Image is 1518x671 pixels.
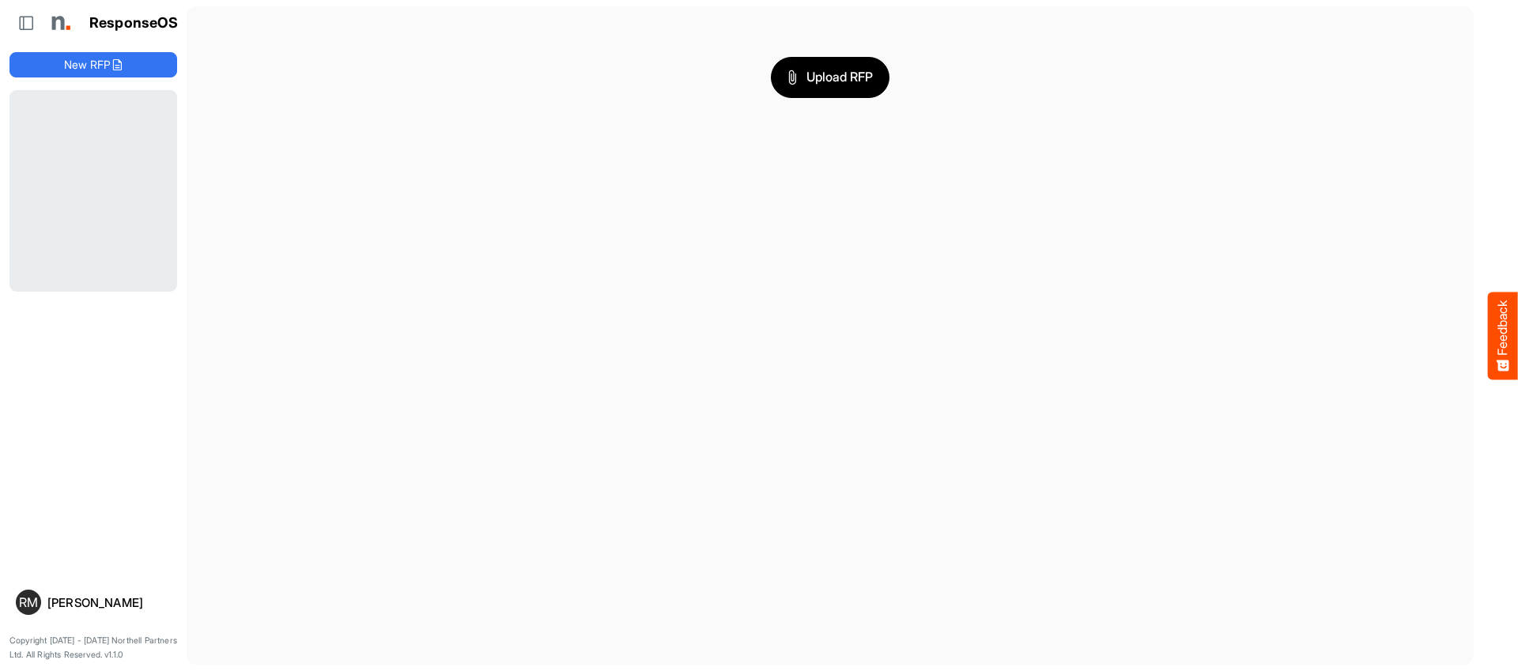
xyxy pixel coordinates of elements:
[771,57,889,98] button: Upload RFP
[9,52,177,77] button: New RFP
[19,596,38,609] span: RM
[9,90,177,292] div: Loading...
[787,67,873,88] span: Upload RFP
[9,634,177,662] p: Copyright [DATE] - [DATE] Northell Partners Ltd. All Rights Reserved. v1.1.0
[43,7,75,39] img: Northell
[89,15,179,32] h1: ResponseOS
[47,597,171,609] div: [PERSON_NAME]
[1488,292,1518,379] button: Feedback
